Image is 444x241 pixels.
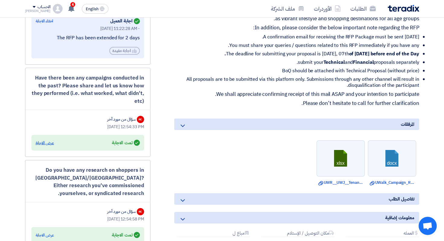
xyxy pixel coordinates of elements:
div: اجابة العميل [110,17,140,25]
div: [DATE] 12:54:58 PM [31,216,144,222]
div: The RFP has been extended for 2 days [36,35,140,41]
li: BoQ should be attached with Technical Proposal (without price) [179,68,419,74]
span: 4 [70,2,75,7]
div: تمت الاجابة [112,231,140,239]
strong: Technical [323,59,345,66]
li: You must share your queries / questions related to this RFP immediately if you have any. [179,42,419,48]
div: سؤال من مورد آخر [107,116,135,122]
button: English [82,4,108,14]
span: المرفقات [401,121,414,128]
div: اجابة مفيدة [109,47,140,55]
div: عرض الاجابة [36,232,54,238]
p: In addition, please consider the below important note regarding the RFP: [174,25,419,31]
div: عرض الاجابة [36,140,54,146]
li: The deadline for submitting your proposal is [DATE], 07th [179,51,419,57]
div: اخفاء الاجابة [36,18,53,24]
div: العمله [346,231,419,237]
p: We shall appreciate confirming receipt of this mail ASAP and your intention to participate. [174,91,419,97]
div: مكان التوصيل / الإستلام [261,231,334,237]
a: الطلبات [346,2,381,16]
strong: of [DATE] before end of the Day. [224,50,419,57]
li: All proposals are to be submitted via this platform only. Submissions through any other channel w... [179,76,419,88]
div: RC [137,208,144,215]
p: Please don’t hesitate to call for further clarification. [174,100,419,106]
div: Do you have any research on shoppers in [GEOGRAPHIC_DATA]/[GEOGRAPHIC_DATA]? Either research you'... [31,166,144,197]
img: profile_test.png [53,4,63,14]
a: الأوردرات [309,2,346,16]
div: RC [137,116,144,123]
div: [DATE] 12:54:33 PM [31,124,144,130]
div: سؤال من مورد آخر [107,208,135,215]
div: مباع ل [177,231,250,237]
li: A confirmation email for receiving the RFP Package must be sent [DATE]. [179,34,419,40]
img: Teradix logo [388,5,419,12]
span: تفاصيل الطلب [389,196,414,202]
div: [DATE] 11:22:28 AM - [36,25,140,32]
a: UWR__UWJ__Tenant_list.xlsx [318,180,363,186]
p: We are launching a creative campaign to revitalize our retail destinations in [GEOGRAPHIC_DATA] a... [174,4,419,22]
strong: Financial [353,59,374,66]
div: [PERSON_NAME] [25,9,51,13]
a: ملف الشركة [266,2,309,16]
div: Have there been any campaigns conducted in the past? Please share and let us know how they perfor... [31,74,144,105]
div: الحساب [37,5,50,10]
span: معلومات إضافية [385,214,414,221]
a: UWalk_Campaign_RFP.docx [370,180,414,186]
li: submit your and proposals separately. [179,59,419,65]
div: تمت الاجابة [112,138,140,147]
span: English [86,7,98,11]
div: Open chat [419,217,437,235]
